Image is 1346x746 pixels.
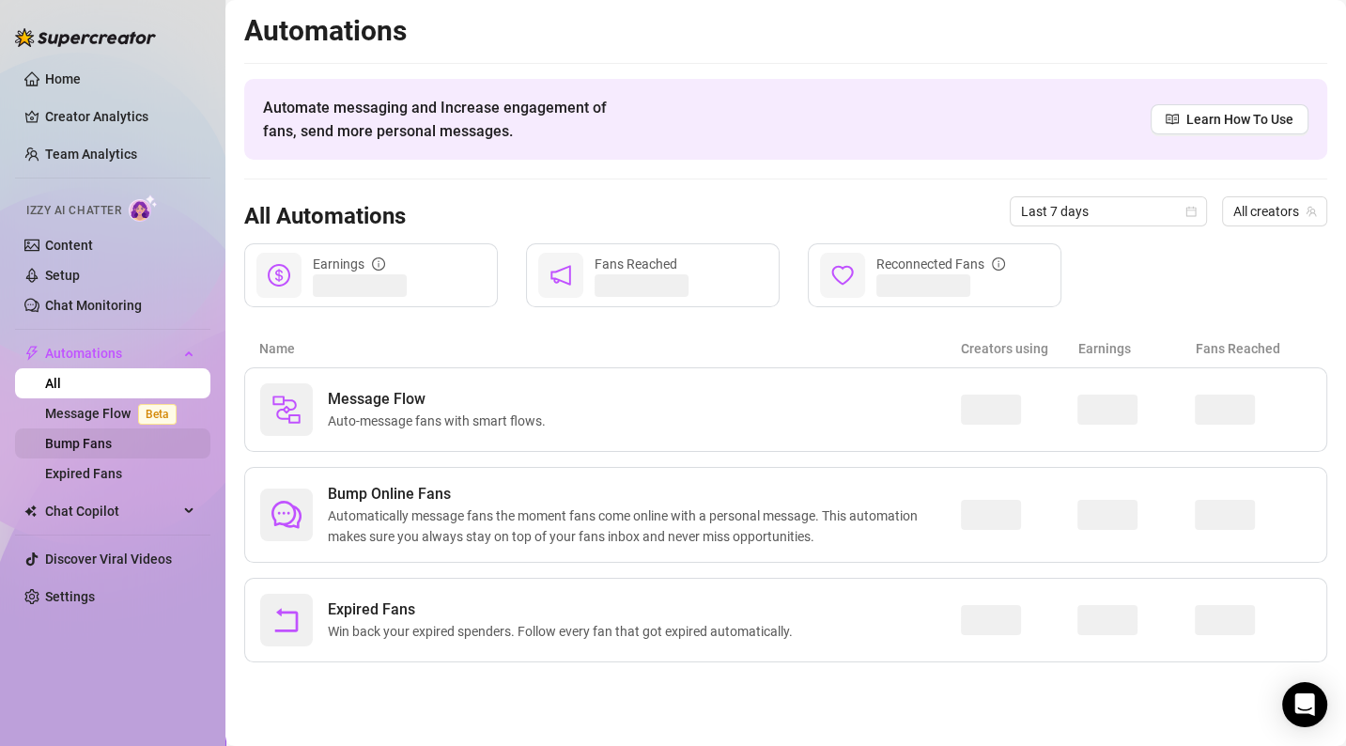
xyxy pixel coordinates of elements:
span: comment [271,500,302,530]
img: Chat Copilot [24,505,37,518]
a: Settings [45,589,95,604]
span: team [1306,206,1317,217]
span: rollback [271,605,302,635]
span: Bump Online Fans [328,483,961,505]
span: Automatically message fans the moment fans come online with a personal message. This automation m... [328,505,961,547]
a: Message FlowBeta [45,406,184,421]
span: Last 7 days [1021,197,1196,225]
div: Earnings [313,254,385,274]
img: AI Chatter [129,194,158,222]
span: Learn How To Use [1186,109,1293,130]
span: dollar [268,264,290,287]
span: notification [549,264,572,287]
a: Discover Viral Videos [45,552,172,567]
span: All creators [1233,197,1316,225]
a: Setup [45,268,80,283]
a: Expired Fans [45,466,122,481]
span: Automate messaging and Increase engagement of fans, send more personal messages. [263,96,625,143]
a: Chat Monitoring [45,298,142,313]
a: Creator Analytics [45,101,195,132]
span: Win back your expired spenders. Follow every fan that got expired automatically. [328,621,800,642]
span: Auto-message fans with smart flows. [328,411,553,431]
h3: All Automations [244,202,406,232]
span: Fans Reached [595,256,677,272]
a: Bump Fans [45,436,112,451]
span: calendar [1185,206,1197,217]
article: Name [259,338,961,359]
div: Open Intercom Messenger [1282,682,1327,727]
img: logo-BBDzfeDw.svg [15,28,156,47]
article: Fans Reached [1195,338,1312,359]
a: Team Analytics [45,147,137,162]
span: info-circle [372,257,385,271]
span: Expired Fans [328,598,800,621]
span: Beta [138,404,177,425]
h2: Automations [244,13,1327,49]
span: Message Flow [328,388,553,411]
span: heart [831,264,854,287]
span: read [1166,113,1179,126]
span: info-circle [992,257,1005,271]
a: All [45,376,61,391]
span: thunderbolt [24,346,39,361]
article: Creators using [961,338,1078,359]
a: Learn How To Use [1151,104,1308,134]
span: Automations [45,338,178,368]
span: Izzy AI Chatter [26,202,121,220]
span: Chat Copilot [45,496,178,526]
a: Home [45,71,81,86]
img: svg%3e [271,395,302,425]
a: Content [45,238,93,253]
div: Reconnected Fans [876,254,1005,274]
article: Earnings [1078,338,1196,359]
